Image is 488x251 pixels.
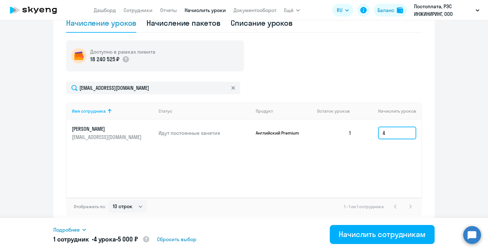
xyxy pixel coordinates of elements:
span: Сбросить выбор [157,235,196,243]
td: 1 [312,120,356,146]
div: Продукт [256,108,273,114]
img: balance [397,7,403,13]
p: [EMAIL_ADDRESS][DOMAIN_NAME] [72,134,143,141]
a: Отчеты [160,7,177,13]
button: Начислить сотрудникам [330,225,435,244]
span: 1 - 1 из 1 сотрудника [344,204,384,209]
span: Ещё [284,6,294,14]
div: Списание уроков [231,18,293,28]
a: Документооборот [234,7,276,13]
span: 4 урока [94,235,116,243]
p: Английский Premium [256,130,303,136]
th: Начислить уроков [356,102,421,120]
div: Начисление уроков [66,18,136,28]
a: Сотрудники [124,7,152,13]
span: Остаток уроков [317,108,350,114]
div: Начислить сотрудникам [339,229,426,239]
h5: Доступно в рамках лимита [90,48,155,55]
img: wallet-circle.png [71,48,86,63]
a: Начислить уроки [185,7,226,13]
div: Статус [159,108,251,114]
span: RU [337,6,342,14]
button: Постоплата, РЭС ИНЖИНИРИНГ, ООО [411,3,483,18]
div: Имя сотрудника [72,108,153,114]
div: Начисление пакетов [146,18,220,28]
span: 5 000 ₽ [118,235,138,243]
button: RU [332,4,353,17]
p: Идут постоянные занятия [159,129,251,136]
p: 18 240 525 ₽ [90,55,119,63]
div: Имя сотрудника [72,108,106,114]
input: Поиск по имени, email, продукту или статусу [66,82,240,94]
a: [PERSON_NAME][EMAIL_ADDRESS][DOMAIN_NAME] [72,125,153,141]
div: Статус [159,108,172,114]
button: Балансbalance [374,4,407,17]
button: Ещё [284,4,300,17]
span: Отображать по: [74,204,106,209]
p: Постоплата, РЭС ИНЖИНИРИНГ, ООО [414,3,473,18]
div: Баланс [377,6,394,14]
div: Продукт [256,108,312,114]
a: Дашборд [94,7,116,13]
h5: 1 сотрудник • • [53,235,150,244]
div: Остаток уроков [317,108,356,114]
span: Подробнее [53,226,80,234]
p: [PERSON_NAME] [72,125,143,132]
